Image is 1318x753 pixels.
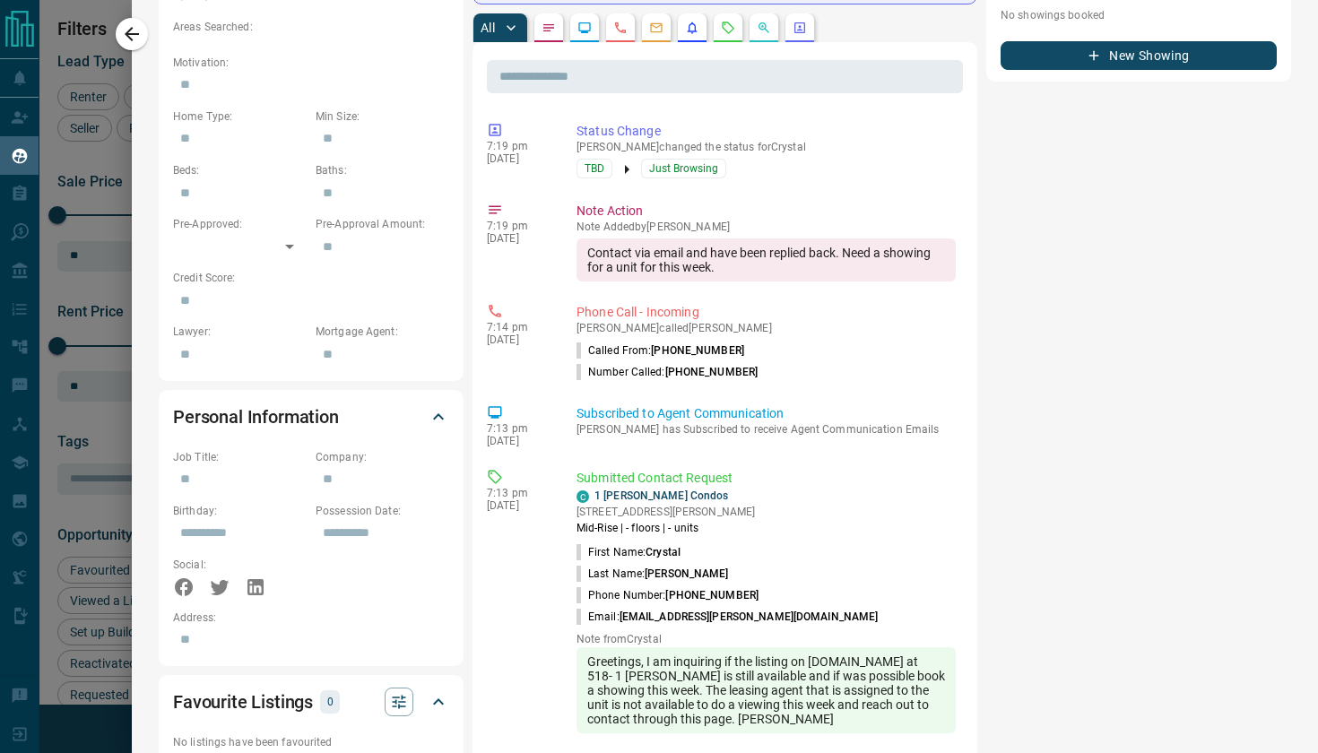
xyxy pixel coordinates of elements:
[649,160,718,177] span: Just Browsing
[577,520,755,536] p: Mid-Rise | - floors | - units
[577,504,755,520] p: [STREET_ADDRESS][PERSON_NAME]
[594,489,728,502] a: 1 [PERSON_NAME] Condos
[487,220,550,232] p: 7:19 pm
[173,270,449,286] p: Credit Score:
[173,610,449,626] p: Address:
[173,108,307,125] p: Home Type:
[721,21,735,35] svg: Requests
[577,490,589,503] div: condos.ca
[487,232,550,245] p: [DATE]
[577,221,956,233] p: Note Added by [PERSON_NAME]
[487,321,550,333] p: 7:14 pm
[173,402,339,431] h2: Personal Information
[577,423,956,436] p: [PERSON_NAME] has Subscribed to receive Agent Communication Emails
[577,404,956,423] p: Subscribed to Agent Communication
[173,324,307,340] p: Lawyer:
[1001,7,1277,23] p: No showings booked
[173,688,313,716] h2: Favourite Listings
[173,216,307,232] p: Pre-Approved:
[316,324,449,340] p: Mortgage Agent:
[173,557,307,573] p: Social:
[173,55,449,71] p: Motivation:
[173,19,449,35] p: Areas Searched:
[487,422,550,435] p: 7:13 pm
[316,162,449,178] p: Baths:
[577,342,744,359] p: Called From:
[487,487,550,499] p: 7:13 pm
[577,322,956,334] p: [PERSON_NAME] called [PERSON_NAME]
[316,216,449,232] p: Pre-Approval Amount:
[651,344,744,357] span: [PHONE_NUMBER]
[173,395,449,438] div: Personal Information
[577,202,956,221] p: Note Action
[577,141,956,153] p: [PERSON_NAME] changed the status for Crystal
[487,499,550,512] p: [DATE]
[577,238,956,281] div: Contact via email and have been replied back. Need a showing for a unit for this week.
[577,21,592,35] svg: Lead Browsing Activity
[613,21,628,35] svg: Calls
[173,680,449,723] div: Favourite Listings0
[665,589,759,602] span: [PHONE_NUMBER]
[645,567,728,580] span: [PERSON_NAME]
[316,503,449,519] p: Possession Date:
[1001,41,1277,70] button: New Showing
[487,435,550,447] p: [DATE]
[173,503,307,519] p: Birthday:
[487,140,550,152] p: 7:19 pm
[665,366,759,378] span: [PHONE_NUMBER]
[577,566,729,582] p: Last Name:
[481,22,495,34] p: All
[316,449,449,465] p: Company:
[577,587,759,603] p: Phone Number:
[577,647,956,733] div: Greetings, I am inquiring if the listing on [DOMAIN_NAME] at 518- 1 [PERSON_NAME] is still availa...
[577,122,956,141] p: Status Change
[646,546,681,558] span: Crystal
[487,152,550,165] p: [DATE]
[685,21,699,35] svg: Listing Alerts
[577,633,956,645] p: Note from Crystal
[316,108,449,125] p: Min Size:
[173,162,307,178] p: Beds:
[649,21,663,35] svg: Emails
[173,734,449,750] p: No listings have been favourited
[542,21,556,35] svg: Notes
[620,610,879,623] span: [EMAIL_ADDRESS][PERSON_NAME][DOMAIN_NAME]
[325,692,334,712] p: 0
[577,469,956,488] p: Submitted Contact Request
[577,609,878,625] p: Email:
[577,303,956,322] p: Phone Call - Incoming
[577,364,758,380] p: Number Called:
[757,21,771,35] svg: Opportunities
[585,160,604,177] span: TBD
[487,333,550,346] p: [DATE]
[173,449,307,465] p: Job Title:
[793,21,807,35] svg: Agent Actions
[577,544,681,560] p: First Name:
